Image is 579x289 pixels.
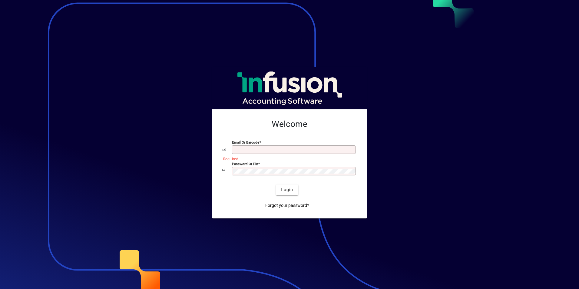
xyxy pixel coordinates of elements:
[232,140,259,144] mat-label: Email or Barcode
[265,202,309,209] span: Forgot your password?
[222,119,357,129] h2: Welcome
[281,187,293,193] span: Login
[223,155,352,162] mat-error: Required
[276,184,298,195] button: Login
[232,161,258,166] mat-label: Password or Pin
[263,200,312,211] a: Forgot your password?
